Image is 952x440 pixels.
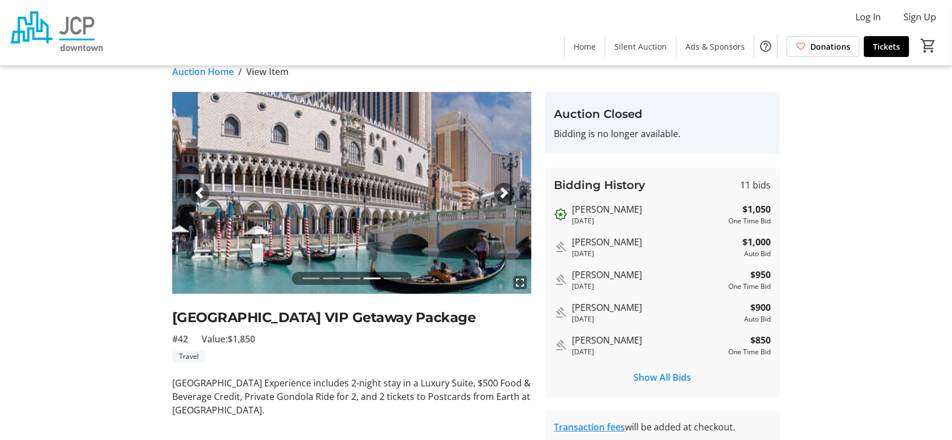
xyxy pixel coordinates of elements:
div: [PERSON_NAME] [572,301,740,314]
span: View Item [246,65,289,78]
span: Ads & Sponsors [685,41,745,52]
h3: Bidding History [554,177,645,193]
strong: $900 [750,301,771,314]
tr-label-badge: Travel [172,350,206,363]
strong: $1,050 [743,203,771,216]
mat-icon: Outbid [554,306,567,319]
span: Donations [810,41,850,52]
strong: $950 [750,268,771,281]
div: [PERSON_NAME] [572,203,724,216]
h3: Auction Closed [554,105,771,122]
p: [GEOGRAPHIC_DATA] Experience includes 2-night stay in a Luxury Suite, $500 Food & Beverage Credit... [172,376,531,417]
div: Auto Bid [743,249,771,259]
div: [DATE] [572,249,738,259]
strong: $850 [750,333,771,347]
p: Bidding is no longer available. [554,127,771,140]
a: Silent Auction [605,36,676,57]
span: Silent Auction [614,41,667,52]
a: Ads & Sponsors [676,36,754,57]
a: Donations [787,36,859,57]
h2: [GEOGRAPHIC_DATA] VIP Getaway Package [172,307,531,328]
span: Sign Up [903,10,936,24]
span: Show All Bids [634,371,691,384]
div: [PERSON_NAME] [572,268,724,281]
div: [DATE] [572,314,740,324]
img: Image [172,92,531,294]
span: Home [574,41,596,52]
div: One Time Bid [728,216,771,226]
div: One Time Bid [728,347,771,357]
div: One Time Bid [728,281,771,292]
a: Tickets [864,36,909,57]
mat-icon: Outbid [554,208,567,221]
mat-icon: Outbid [554,338,567,352]
span: Tickets [873,41,900,52]
mat-icon: fullscreen [513,276,527,289]
div: [DATE] [572,347,724,357]
button: Log In [846,8,890,26]
span: / [238,65,242,78]
button: Sign Up [894,8,945,26]
button: Show All Bids [554,366,771,389]
div: [PERSON_NAME] [572,235,738,249]
div: [DATE] [572,281,724,292]
a: Transaction fees [554,421,625,433]
mat-icon: Outbid [554,273,567,287]
button: Help [754,35,777,58]
div: [DATE] [572,216,724,226]
span: Value: $1,850 [202,332,255,346]
div: will be added at checkout. [554,420,771,434]
strong: $1,000 [743,235,771,249]
a: Home [565,36,605,57]
div: Auto Bid [744,314,771,324]
span: 11 bids [740,178,771,192]
span: #42 [172,332,188,346]
button: Cart [918,36,938,56]
mat-icon: Outbid [554,240,567,254]
div: [PERSON_NAME] [572,333,724,347]
a: Auction Home [172,65,234,78]
span: Log In [855,10,881,24]
img: Jewish Community Project's Logo [7,5,107,61]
